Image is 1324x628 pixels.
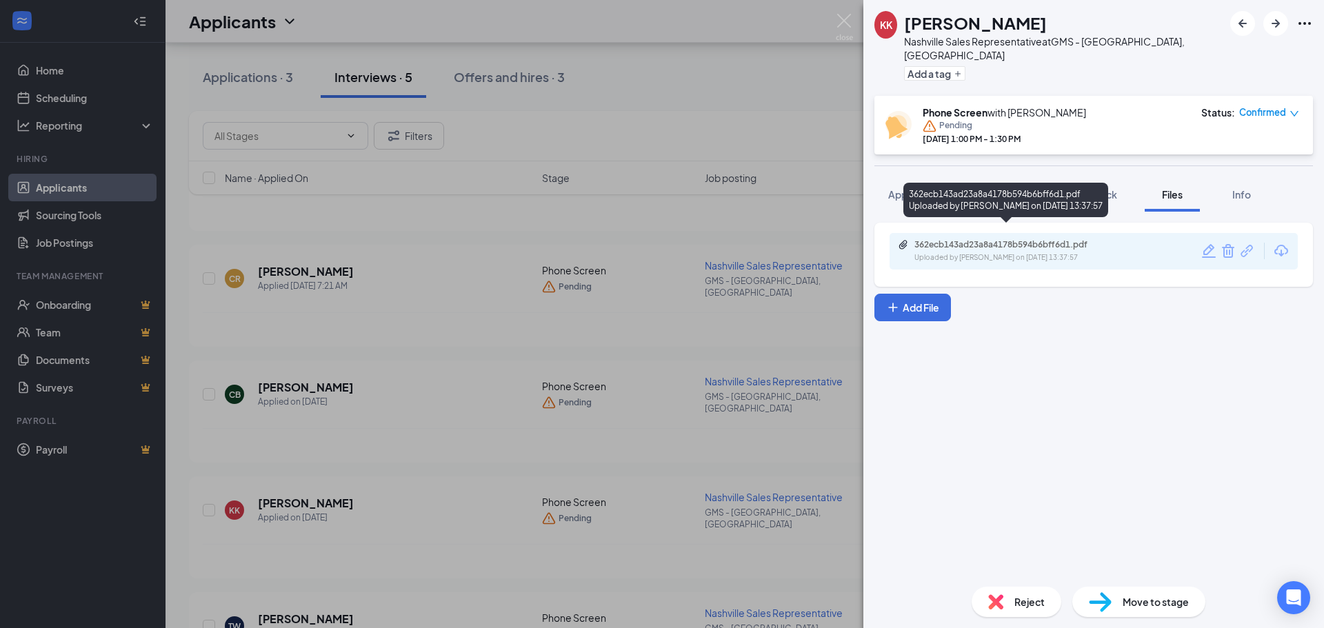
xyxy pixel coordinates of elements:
[898,239,909,250] svg: Paperclip
[939,119,972,133] span: Pending
[1162,188,1183,201] span: Files
[898,239,1121,263] a: Paperclip362ecb143ad23a8a4178b594b6bff6d1.pdfUploaded by [PERSON_NAME] on [DATE] 13:37:57
[954,70,962,78] svg: Plus
[886,301,900,314] svg: Plus
[1239,105,1286,119] span: Confirmed
[1230,11,1255,36] button: ArrowLeftNew
[1277,581,1310,614] div: Open Intercom Messenger
[1014,594,1045,609] span: Reject
[888,188,941,201] span: Application
[1220,243,1236,259] svg: Trash
[1234,15,1251,32] svg: ArrowLeftNew
[1290,109,1299,119] span: down
[1267,15,1284,32] svg: ArrowRight
[914,239,1107,250] div: 362ecb143ad23a8a4178b594b6bff6d1.pdf
[880,18,892,32] div: KK
[923,106,987,119] b: Phone Screen
[1232,188,1251,201] span: Info
[904,11,1047,34] h1: [PERSON_NAME]
[904,34,1223,62] div: Nashville Sales Representative at GMS - [GEOGRAPHIC_DATA], [GEOGRAPHIC_DATA]
[1201,243,1217,259] svg: Pencil
[923,105,1086,119] div: with [PERSON_NAME]
[1201,105,1235,119] div: Status :
[1296,15,1313,32] svg: Ellipses
[923,133,1086,145] div: [DATE] 1:00 PM - 1:30 PM
[923,119,936,133] svg: Warning
[1123,594,1189,609] span: Move to stage
[904,66,965,81] button: PlusAdd a tag
[1238,242,1256,260] svg: Link
[914,252,1121,263] div: Uploaded by [PERSON_NAME] on [DATE] 13:37:57
[1273,243,1290,259] svg: Download
[874,294,951,321] button: Add FilePlus
[903,183,1108,217] div: 362ecb143ad23a8a4178b594b6bff6d1.pdf Uploaded by [PERSON_NAME] on [DATE] 13:37:57
[1263,11,1288,36] button: ArrowRight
